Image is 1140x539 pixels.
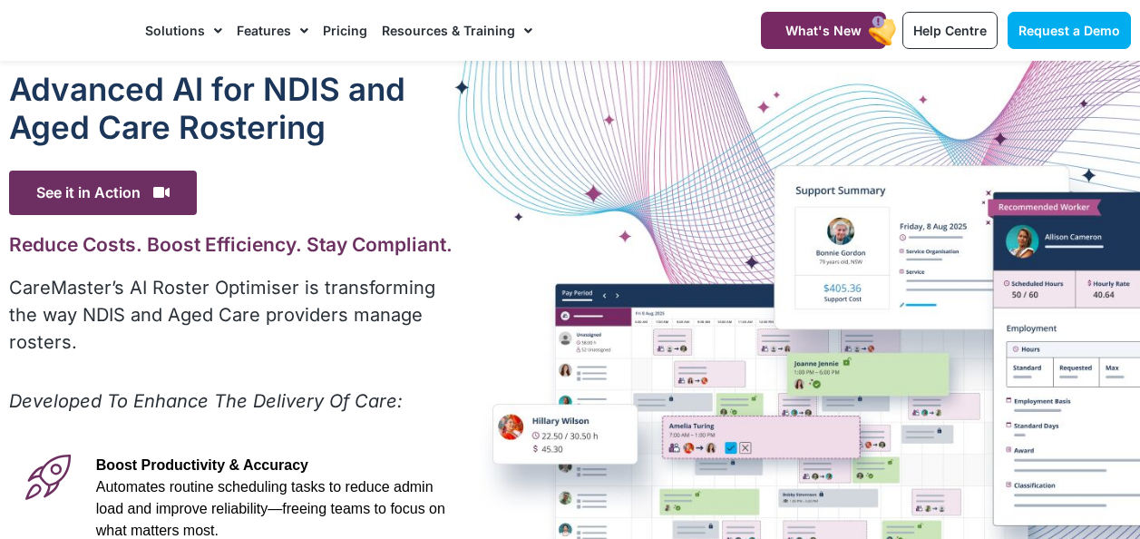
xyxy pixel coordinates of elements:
span: Request a Demo [1018,23,1120,38]
a: Request a Demo [1008,12,1131,49]
span: Automates routine scheduling tasks to reduce admin load and improve reliability—freeing teams to ... [96,479,445,538]
img: CareMaster Logo [9,17,127,44]
span: See it in Action [9,171,197,215]
p: CareMaster’s AI Roster Optimiser is transforming the way NDIS and Aged Care providers manage rost... [9,274,459,356]
h2: Reduce Costs. Boost Efficiency. Stay Compliant. [9,233,459,256]
a: What's New [761,12,886,49]
h1: Advanced Al for NDIS and Aged Care Rostering [9,70,459,146]
em: Developed To Enhance The Delivery Of Care: [9,390,403,412]
a: Help Centre [902,12,998,49]
span: What's New [785,23,862,38]
span: Help Centre [913,23,987,38]
span: Boost Productivity & Accuracy [96,457,308,473]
